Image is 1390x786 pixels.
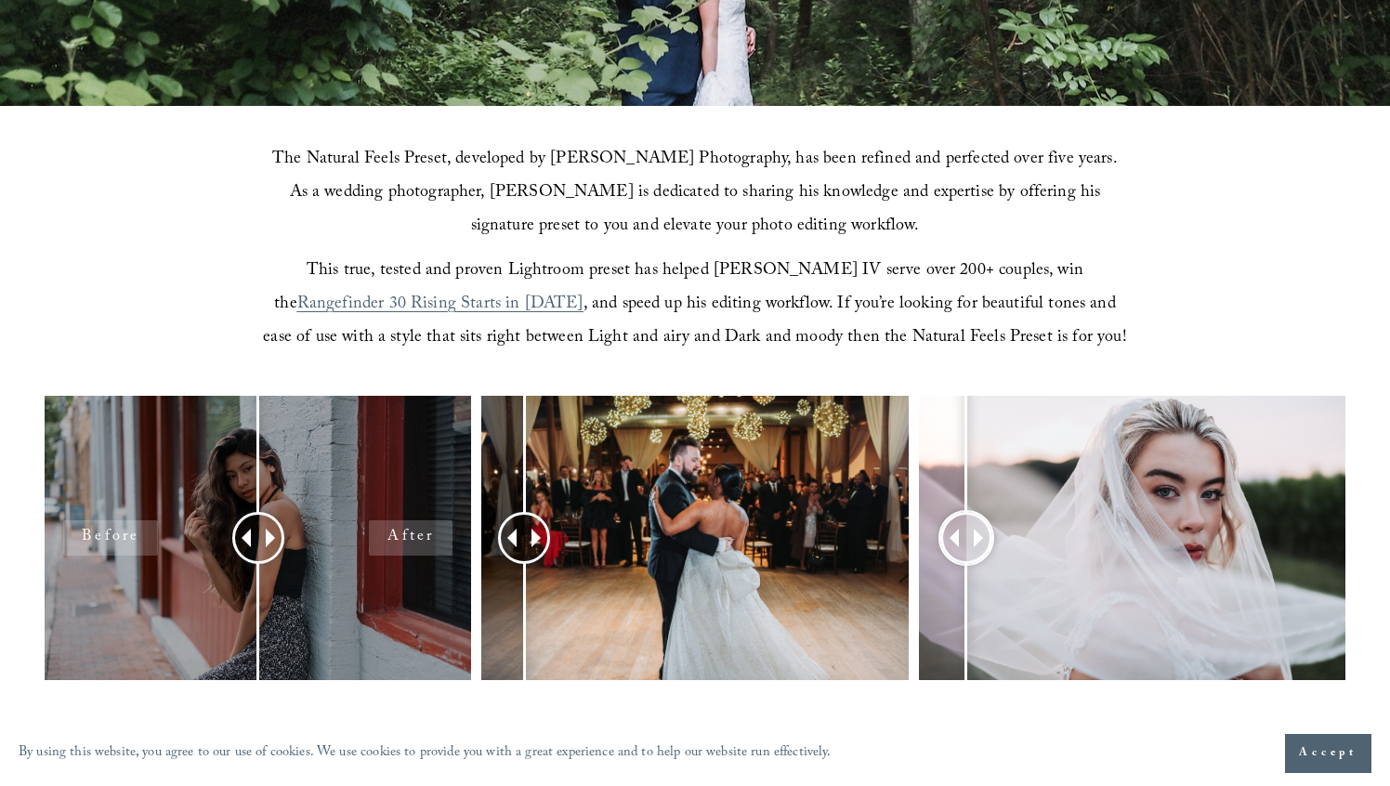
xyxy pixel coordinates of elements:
[263,291,1126,353] span: , and speed up his editing workflow. If you’re looking for beautiful tones and ease of use with a...
[1285,734,1371,773] button: Accept
[274,257,1088,320] span: This true, tested and proven Lightroom preset has helped [PERSON_NAME] IV serve over 200+ couples...
[272,146,1122,242] span: The Natural Feels Preset, developed by [PERSON_NAME] Photography, has been refined and perfected ...
[19,740,832,767] p: By using this website, you agree to our use of cookies. We use cookies to provide you with a grea...
[297,291,584,320] a: Rangefinder 30 Rising Starts in [DATE]
[1299,744,1357,763] span: Accept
